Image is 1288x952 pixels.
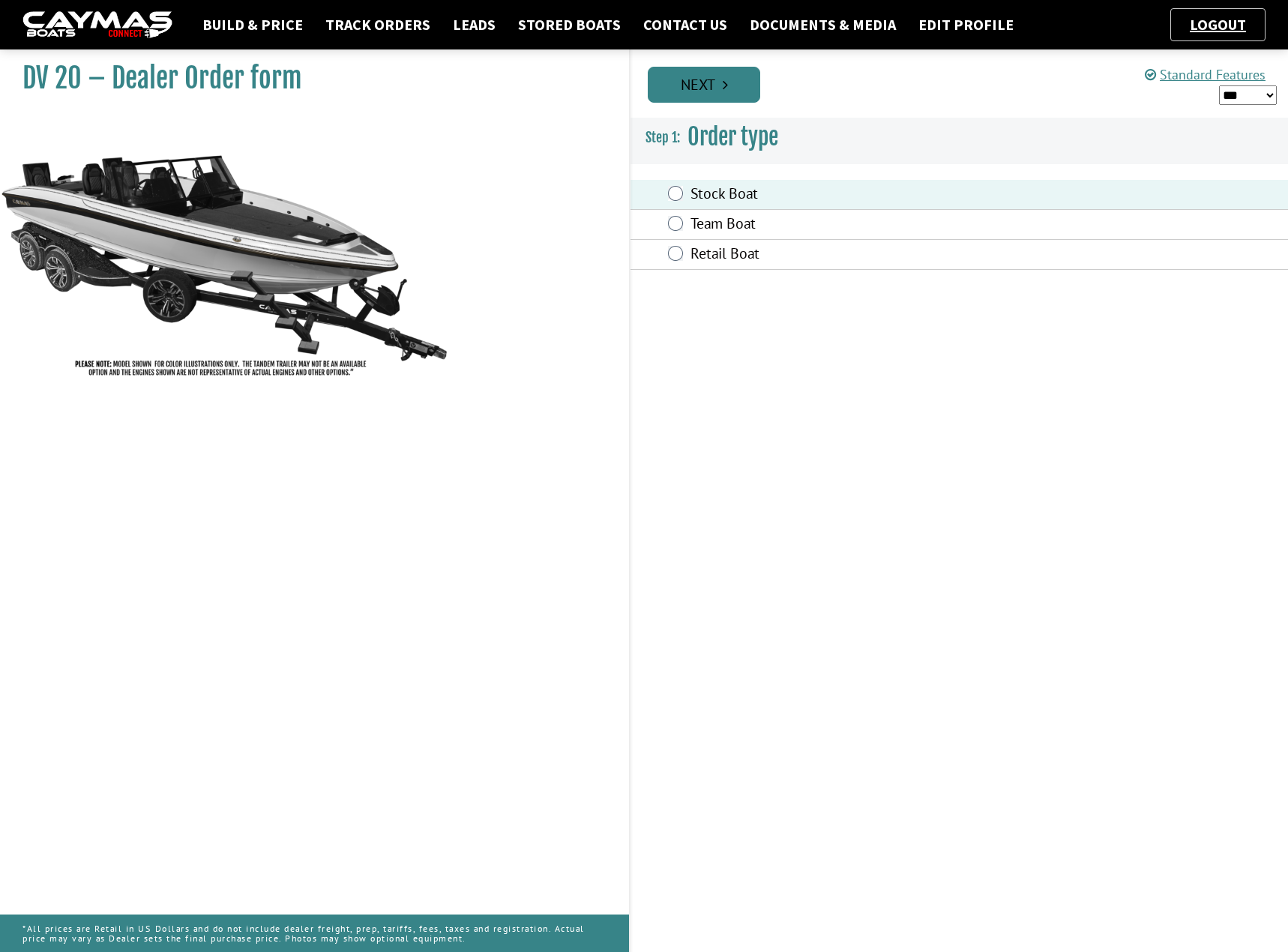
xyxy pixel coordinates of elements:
[911,15,1021,34] a: Edit Profile
[644,64,1288,103] ul: Pagination
[195,15,310,34] a: Build & Price
[1182,15,1254,34] a: Logout
[631,109,1288,165] h3: Order type
[690,184,1049,206] label: Stock Boat
[22,916,607,951] p: *All prices are Retail in US Dollars and do not include dealer freight, prep, tariffs, fees, taxe...
[648,67,760,103] a: Next
[690,214,1049,236] label: Team Boat
[445,15,503,34] a: Leads
[22,11,172,39] img: caymas-dealer-connect-2ed40d3bc7270c1d8d7ffb4b79bf05adc795679939227970def78ec6f6c03838.gif
[318,15,438,34] a: Track Orders
[636,15,735,34] a: Contact Us
[690,244,1049,266] label: Retail Boat
[742,15,903,34] a: Documents & Media
[22,61,592,95] h1: DV 20 – Dealer Order form
[1145,66,1266,83] a: Standard Features
[511,15,628,34] a: Stored Boats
